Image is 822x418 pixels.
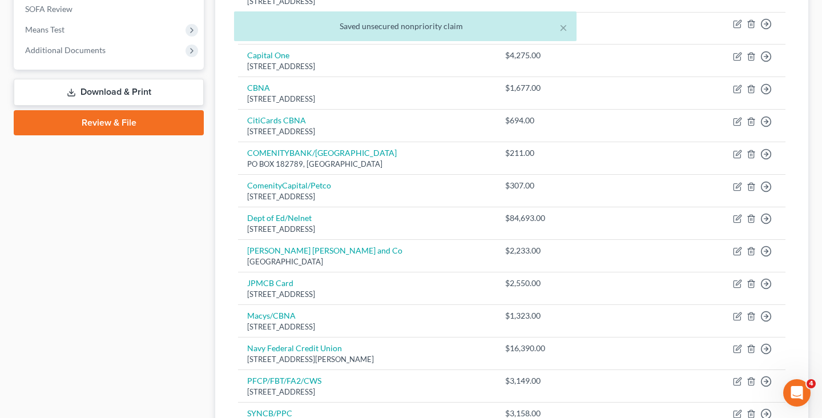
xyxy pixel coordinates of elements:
a: Capital One [247,50,289,60]
div: [GEOGRAPHIC_DATA] [247,256,487,267]
div: [STREET_ADDRESS] [247,387,487,397]
a: CBNA [247,83,270,93]
div: $211.00 [505,147,573,159]
div: [STREET_ADDRESS][PERSON_NAME] [247,354,487,365]
a: SYNCB/PPC [247,408,292,418]
div: [STREET_ADDRESS] [247,94,487,104]
a: Navy Federal Credit Union [247,343,342,353]
div: $1,677.00 [505,82,573,94]
a: Review & File [14,110,204,135]
span: 4 [807,379,816,388]
div: $1,323.00 [505,310,573,321]
div: $694.00 [505,115,573,126]
div: [STREET_ADDRESS] [247,321,487,332]
a: ComenityCapital/Petco [247,180,331,190]
div: $3,149.00 [505,375,573,387]
a: JPMCB Card [247,278,293,288]
div: [STREET_ADDRESS] [247,61,487,72]
div: $2,233.00 [505,245,573,256]
div: $307.00 [505,180,573,191]
a: Dept of Ed/Nelnet [247,213,312,223]
div: PO BOX 182789, [GEOGRAPHIC_DATA] [247,159,487,170]
div: [STREET_ADDRESS] [247,191,487,202]
a: [PERSON_NAME] [PERSON_NAME] and Co [247,246,402,255]
div: [STREET_ADDRESS] [247,289,487,300]
a: CitiCards CBNA [247,115,306,125]
span: Additional Documents [25,45,106,55]
div: $4,275.00 [505,50,573,61]
a: PFCP/FBT/FA2/CWS [247,376,321,385]
a: COMENITYBANK/[GEOGRAPHIC_DATA] [247,148,397,158]
span: SOFA Review [25,4,72,14]
div: $16,390.00 [505,343,573,354]
div: [STREET_ADDRESS] [247,224,487,235]
a: Download & Print [14,79,204,106]
div: Saved unsecured nonpriority claim [243,21,567,32]
button: × [559,21,567,34]
div: $84,693.00 [505,212,573,224]
div: [STREET_ADDRESS] [247,126,487,137]
div: $2,550.00 [505,278,573,289]
iframe: Intercom live chat [783,379,811,407]
a: Macys/CBNA [247,311,296,320]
